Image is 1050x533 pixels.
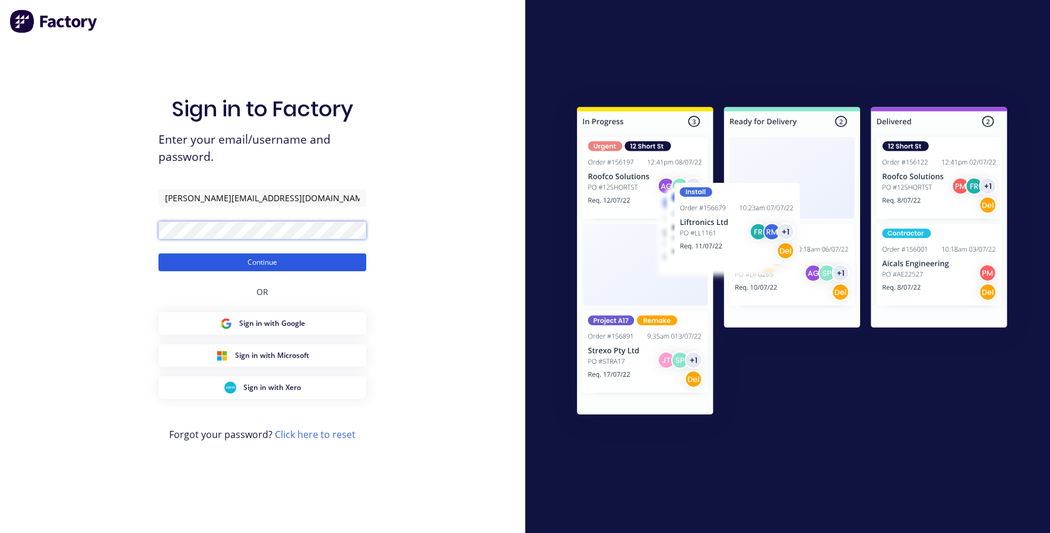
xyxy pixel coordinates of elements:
button: Continue [158,253,366,271]
h1: Sign in to Factory [172,96,353,122]
button: Microsoft Sign inSign in with Microsoft [158,344,366,367]
span: Enter your email/username and password. [158,131,366,166]
a: Click here to reset [275,428,356,441]
div: OR [256,271,268,312]
input: Email/Username [158,189,366,207]
img: Google Sign in [220,318,232,329]
img: Sign in [551,83,1033,443]
button: Xero Sign inSign in with Xero [158,376,366,399]
img: Xero Sign in [224,382,236,394]
span: Sign in with Xero [243,382,301,393]
span: Forgot your password? [169,427,356,442]
button: Google Sign inSign in with Google [158,312,366,335]
span: Sign in with Microsoft [235,350,309,361]
span: Sign in with Google [239,318,305,329]
img: Factory [9,9,99,33]
img: Microsoft Sign in [216,350,228,361]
